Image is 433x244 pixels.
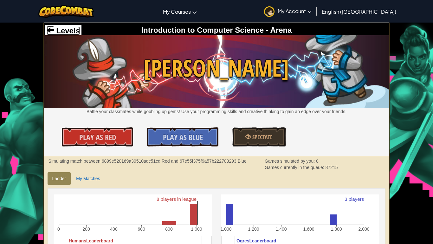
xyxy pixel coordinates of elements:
img: CodeCombat logo [38,5,94,18]
span: Games currently in the queue: [265,165,325,170]
text: 600 [138,227,145,232]
img: avatar [264,6,275,17]
span: Play As Blue [163,132,203,142]
text: 1,200 [248,227,259,232]
text: 1,400 [275,227,287,232]
span: English ([GEOGRAPHIC_DATA]) [322,8,396,15]
span: Play As Red [79,132,116,142]
text: 1,000 [220,227,231,232]
span: My Account [278,8,312,14]
a: My Account [261,1,315,21]
span: My Courses [163,8,191,15]
p: Battle your classmates while gobbling up gems! Use your programming skills and creative thinking ... [44,108,390,115]
text: 8 players in league [157,196,197,202]
span: Introduction to Computer Science [141,26,264,34]
a: My Courses [160,3,200,20]
span: Leaderboard [86,238,113,243]
a: My Matches [71,172,105,185]
span: Spectate [251,133,273,141]
text: 1,600 [303,227,314,232]
text: 3 players [345,196,364,202]
text: 200 [82,227,90,232]
span: 87215 [326,165,338,170]
text: 800 [165,227,173,232]
span: Ogres [236,238,249,243]
span: Humans [69,238,86,243]
a: Spectate [232,127,286,146]
text: 2,000 [358,227,369,232]
a: Ladder [48,172,71,185]
span: - Arena [264,26,292,34]
text: 400 [110,227,118,232]
a: Levels [47,26,80,35]
strong: Simulating match between 6899e520169a39510adc51cd Red and 67e55f375f9a57b222703293 Blue [48,159,247,164]
text: 1,000 [191,227,202,232]
img: Wakka Maul [44,35,390,108]
span: Leaderboard [249,238,276,243]
span: 0 [316,159,319,164]
span: [PERSON_NAME] [44,52,390,85]
span: Levels [54,26,80,35]
text: 1,800 [331,227,342,232]
span: Games simulated by you: [265,159,316,164]
a: English ([GEOGRAPHIC_DATA]) [319,3,399,20]
text: 0 [57,227,60,232]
